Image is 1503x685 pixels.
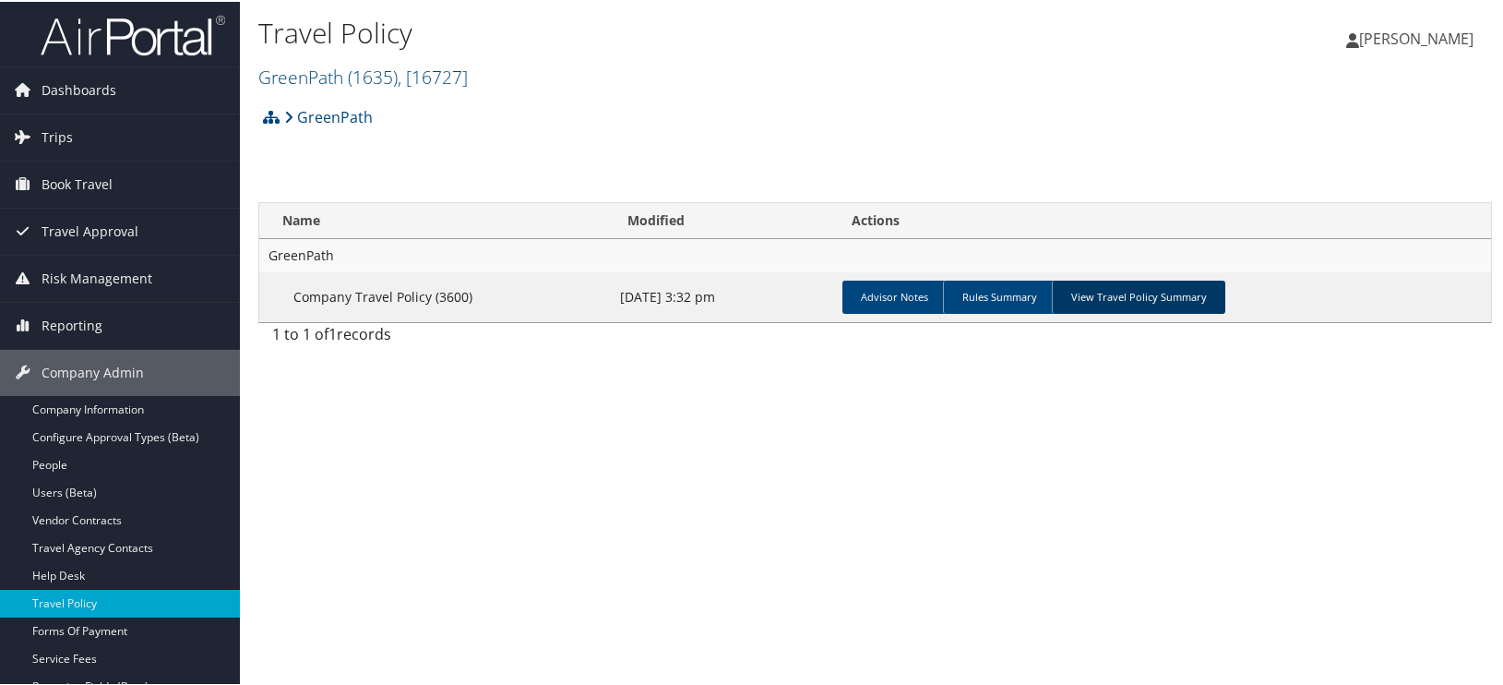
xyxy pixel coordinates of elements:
span: , [ 16727 ] [398,63,468,88]
a: View Travel Policy Summary [1052,279,1225,312]
th: Name: activate to sort column ascending [259,201,611,237]
a: GreenPath [284,97,373,134]
img: airportal-logo.png [41,12,225,55]
th: Modified: activate to sort column ascending [611,201,835,237]
a: Advisor Notes [842,279,947,312]
div: 1 to 1 of records [272,321,553,353]
span: Risk Management [42,254,152,300]
th: Actions [835,201,1491,237]
a: [PERSON_NAME] [1346,9,1492,65]
h1: Travel Policy [258,12,1080,51]
span: Trips [42,113,73,159]
span: Book Travel [42,160,113,206]
span: Dashboards [42,66,116,112]
td: Company Travel Policy (3600) [259,270,611,320]
td: GreenPath [259,237,1491,270]
td: [DATE] 3:32 pm [611,270,835,320]
span: [PERSON_NAME] [1359,27,1473,47]
span: Reporting [42,301,102,347]
a: GreenPath [258,63,468,88]
a: Rules Summary [943,279,1056,312]
span: Travel Approval [42,207,138,253]
span: Company Admin [42,348,144,394]
span: ( 1635 ) [348,63,398,88]
span: 1 [328,322,337,342]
